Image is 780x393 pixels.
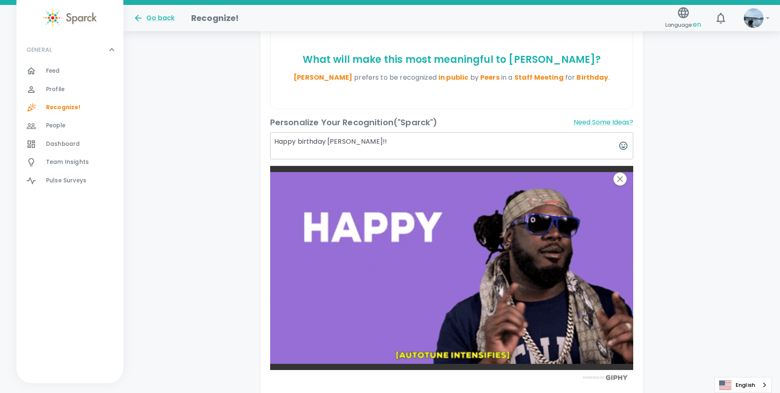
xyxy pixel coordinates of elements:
h6: Personalize Your Recognition ("Sparck") [270,116,437,129]
a: Team Insights [16,153,123,171]
span: Pulse Surveys [46,177,86,185]
a: People [16,117,123,135]
span: Staff Meeting [514,73,564,82]
span: in public [438,73,468,82]
div: GENERAL [16,62,123,193]
button: Go back [133,13,175,23]
a: English [715,377,771,393]
button: Language:en [662,4,704,33]
button: Need Some Ideas? [574,116,633,129]
a: Dashboard [16,135,123,153]
a: Recognize! [16,99,123,117]
span: Feed [46,67,60,75]
img: Powered by GIPHY [581,375,630,380]
img: Sparck logo [43,8,97,28]
a: Profile [16,80,123,99]
div: Language [715,377,772,393]
p: . [274,73,630,83]
span: Language: [665,19,701,30]
span: in a [500,73,564,82]
span: en [693,20,701,29]
p: What will make this most meaningful to [PERSON_NAME] ? [274,53,630,66]
p: GENERAL [26,46,52,54]
img: l0IyfpWd2uWxu3k6k [270,166,634,370]
span: Profile [46,85,65,94]
textarea: Happy birthday [PERSON_NAME]!! [270,132,634,159]
span: by [468,73,499,82]
span: Dashboard [46,140,80,148]
span: Team Insights [46,158,89,166]
a: Feed [16,62,123,80]
span: Peers [480,73,500,82]
span: prefers to be recognized for [354,73,608,82]
span: People [46,122,65,130]
span: Recognize! [46,103,81,112]
span: Birthday [576,73,608,82]
div: GENERAL [16,37,123,62]
h1: Recognize! [191,11,239,25]
a: Sparck logo [16,8,123,28]
span: [PERSON_NAME] [294,73,352,82]
img: Picture of Anna Belle [744,8,764,28]
a: Pulse Surveys [16,172,123,190]
aside: Language selected: English [715,377,772,393]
